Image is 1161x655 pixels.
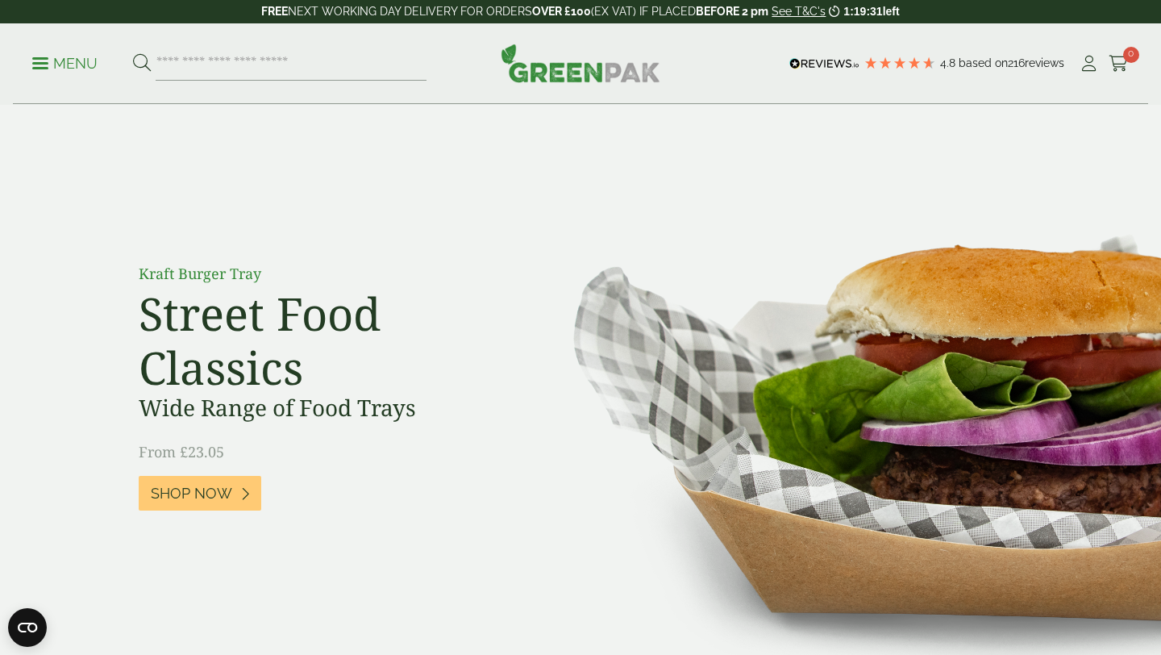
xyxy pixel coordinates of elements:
[696,5,768,18] strong: BEFORE 2 pm
[1109,56,1129,72] i: Cart
[789,58,859,69] img: REVIEWS.io
[772,5,826,18] a: See T&C's
[139,263,501,285] p: Kraft Burger Tray
[1079,56,1099,72] i: My Account
[883,5,900,18] span: left
[139,286,501,394] h2: Street Food Classics
[940,56,959,69] span: 4.8
[32,54,98,73] p: Menu
[843,5,882,18] span: 1:19:31
[139,476,261,511] a: Shop Now
[151,485,232,503] span: Shop Now
[1109,52,1129,76] a: 0
[139,442,224,461] span: From £23.05
[1008,56,1025,69] span: 216
[1123,47,1139,63] span: 0
[32,54,98,70] a: Menu
[139,394,501,422] h3: Wide Range of Food Trays
[959,56,1008,69] span: Based on
[1025,56,1064,69] span: reviews
[8,608,47,647] button: Open CMP widget
[532,5,591,18] strong: OVER £100
[501,44,660,82] img: GreenPak Supplies
[261,5,288,18] strong: FREE
[863,56,936,70] div: 4.79 Stars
